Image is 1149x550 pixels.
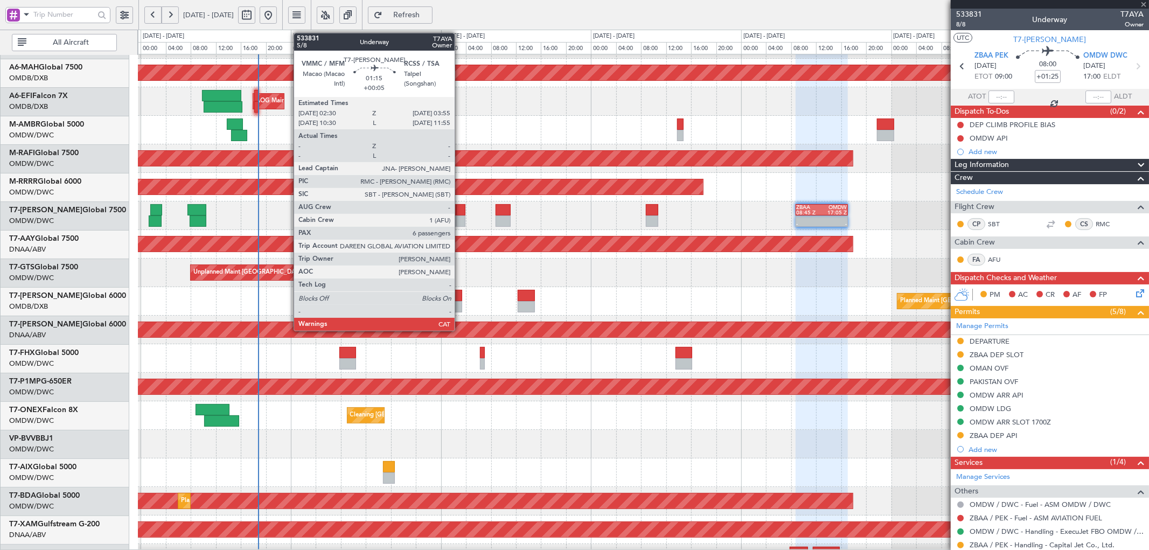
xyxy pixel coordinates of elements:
[193,264,328,281] div: Unplanned Maint [GEOGRAPHIC_DATA] (Seletar)
[9,235,35,242] span: T7-AAY
[797,205,822,210] div: ZBAA
[9,473,54,483] a: OMDW/DWC
[970,500,1111,509] a: OMDW / DWC - Fuel - ASM OMDW / DWC
[955,172,973,184] span: Crew
[956,9,982,20] span: 533831
[9,273,54,283] a: OMDW/DWC
[9,292,126,300] a: T7-[PERSON_NAME]Global 6000
[33,6,94,23] input: Trip Number
[9,121,84,128] a: M-AMBRGlobal 5000
[9,302,48,311] a: OMDB/DXB
[970,134,1008,143] div: OMDW API
[9,206,82,214] span: T7-[PERSON_NAME]
[9,520,38,528] span: T7-XAM
[341,42,366,55] div: 08:00
[9,178,81,185] a: M-RRRRGlobal 6000
[970,404,1011,413] div: OMDW LDG
[969,147,1144,156] div: Add new
[9,463,33,471] span: T7-AIX
[241,42,266,55] div: 16:00
[1110,106,1126,117] span: (0/2)
[9,416,54,426] a: OMDW/DWC
[1083,61,1105,72] span: [DATE]
[816,42,841,55] div: 12:00
[1096,219,1120,229] a: RMC
[9,321,82,328] span: T7-[PERSON_NAME]
[956,321,1008,332] a: Manage Permits
[591,42,616,55] div: 00:00
[892,42,916,55] div: 00:00
[1099,290,1107,301] span: FP
[9,435,36,442] span: VP-BVV
[1075,218,1093,230] div: CS
[312,236,419,252] div: Planned Maint Dubai (Al Maktoum Intl)
[443,32,485,41] div: [DATE] - [DATE]
[955,272,1057,284] span: Dispatch Checks and Weather
[955,201,994,213] span: Flight Crew
[953,33,972,43] button: UTC
[566,42,591,55] div: 20:00
[216,42,241,55] div: 12:00
[9,349,79,357] a: T7-FHXGlobal 5000
[416,42,441,55] div: 20:00
[9,245,46,254] a: DNAA/ABV
[9,121,40,128] span: M-AMBR
[970,540,1115,549] a: ZBAA / PEK - Handling - Capital Jet Co., Ltd.
[741,42,766,55] div: 00:00
[970,513,1102,523] a: ZBAA / PEK - Fuel - ASM AVIATION FUEL
[466,42,491,55] div: 04:00
[866,42,891,55] div: 20:00
[791,42,816,55] div: 08:00
[641,42,666,55] div: 08:00
[797,221,822,227] div: -
[1046,290,1055,301] span: CR
[291,42,316,55] div: 00:00
[141,42,165,55] div: 00:00
[9,444,54,454] a: OMDW/DWC
[1083,72,1101,82] span: 17:00
[970,391,1023,400] div: OMDW ARR API
[841,42,866,55] div: 16:00
[1033,15,1068,26] div: Underway
[9,187,54,197] a: OMDW/DWC
[166,42,191,55] div: 04:00
[990,290,1000,301] span: PM
[9,216,54,226] a: OMDW/DWC
[9,378,41,385] span: T7-P1MP
[9,73,48,83] a: OMDB/DXB
[9,92,68,100] a: A6-EFIFalcon 7X
[9,492,80,499] a: T7-BDAGlobal 5000
[955,106,1009,118] span: Dispatch To-Dos
[666,42,691,55] div: 12:00
[955,159,1009,171] span: Leg Information
[9,530,46,540] a: DNAA/ABV
[988,255,1012,264] a: AFU
[9,263,78,271] a: T7-GTSGlobal 7500
[616,42,641,55] div: 04:00
[9,502,54,511] a: OMDW/DWC
[9,235,79,242] a: T7-AAYGlobal 7500
[956,187,1003,198] a: Schedule Crew
[970,337,1009,346] div: DEPARTURE
[900,293,1080,309] div: Planned Maint [GEOGRAPHIC_DATA] ([GEOGRAPHIC_DATA] Intl)
[9,330,46,340] a: DNAA/ABV
[441,42,466,55] div: 00:00
[350,407,487,423] div: Cleaning [GEOGRAPHIC_DATA] (Al Maktoum Intl)
[797,210,822,215] div: 08:45 Z
[955,457,983,469] span: Services
[366,42,391,55] div: 12:00
[183,10,234,20] span: [DATE] - [DATE]
[1120,9,1144,20] span: T7AYA
[143,32,184,41] div: [DATE] - [DATE]
[293,32,335,41] div: [DATE] - [DATE]
[970,120,1055,129] div: DEP CLIMB PROFILE BIAS
[12,34,117,51] button: All Aircraft
[970,527,1144,536] a: OMDW / DWC - Handling - ExecuJet FBO OMDW / DWC
[9,321,126,328] a: T7-[PERSON_NAME]Global 6000
[967,254,985,266] div: FA
[1110,306,1126,317] span: (5/8)
[894,32,935,41] div: [DATE] - [DATE]
[691,42,716,55] div: 16:00
[974,51,1008,61] span: ZBAA PEK
[9,406,78,414] a: T7-ONEXFalcon 8X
